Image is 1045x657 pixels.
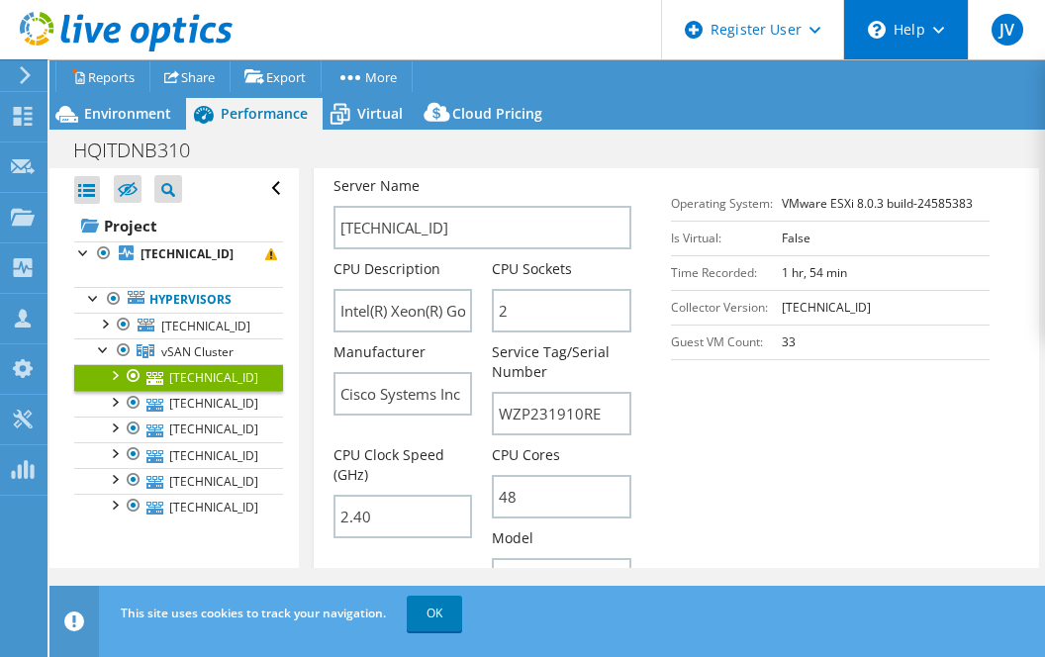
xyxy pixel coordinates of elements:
a: Hypervisors [74,287,283,313]
td: Guest VM Count: [671,325,782,359]
b: [TECHNICAL_ID] [782,299,871,316]
svg: \n [868,21,886,39]
b: 33 [782,333,796,350]
a: Reports [55,61,150,92]
label: Server Name [333,176,420,196]
b: False [782,230,810,246]
a: OK [407,596,462,631]
span: Cloud Pricing [452,104,542,123]
a: Export [230,61,322,92]
a: [TECHNICAL_ID] [74,313,283,338]
label: Model [492,528,533,548]
b: [TECHNICAL_ID] [141,245,234,262]
td: Collector Version: [671,290,782,325]
span: vSAN Cluster [161,343,234,360]
span: Environment [84,104,171,123]
label: Manufacturer [333,342,426,362]
span: Performance [221,104,308,123]
a: vSAN Cluster [74,338,283,364]
label: CPU Sockets [492,259,572,279]
span: Virtual [357,104,403,123]
label: Service Tag/Serial Number [492,342,631,382]
a: [TECHNICAL_ID] [74,364,283,390]
span: [TECHNICAL_ID] [161,318,250,334]
a: [TECHNICAL_ID] [74,494,283,519]
td: Time Recorded: [671,255,782,290]
span: This site uses cookies to track your navigation. [121,605,386,621]
b: VMware ESXi 8.0.3 build-24585383 [782,195,973,212]
a: [TECHNICAL_ID] [74,391,283,417]
b: 1 hr, 54 min [782,264,847,281]
a: [TECHNICAL_ID] [74,241,283,267]
div: Shared Cluster Disks [122,564,283,588]
a: [TECHNICAL_ID] [74,442,283,468]
td: Operating System: [671,186,782,221]
a: More [321,61,413,92]
h1: HQITDNB310 [64,140,221,161]
a: [TECHNICAL_ID] [74,468,283,494]
td: Is Virtual: [671,221,782,255]
a: Project [74,210,283,241]
label: CPU Description [333,259,440,279]
span: JV [992,14,1023,46]
label: CPU Clock Speed (GHz) [333,445,473,485]
a: [TECHNICAL_ID] [74,417,283,442]
label: CPU Cores [492,445,560,465]
a: Share [149,61,231,92]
